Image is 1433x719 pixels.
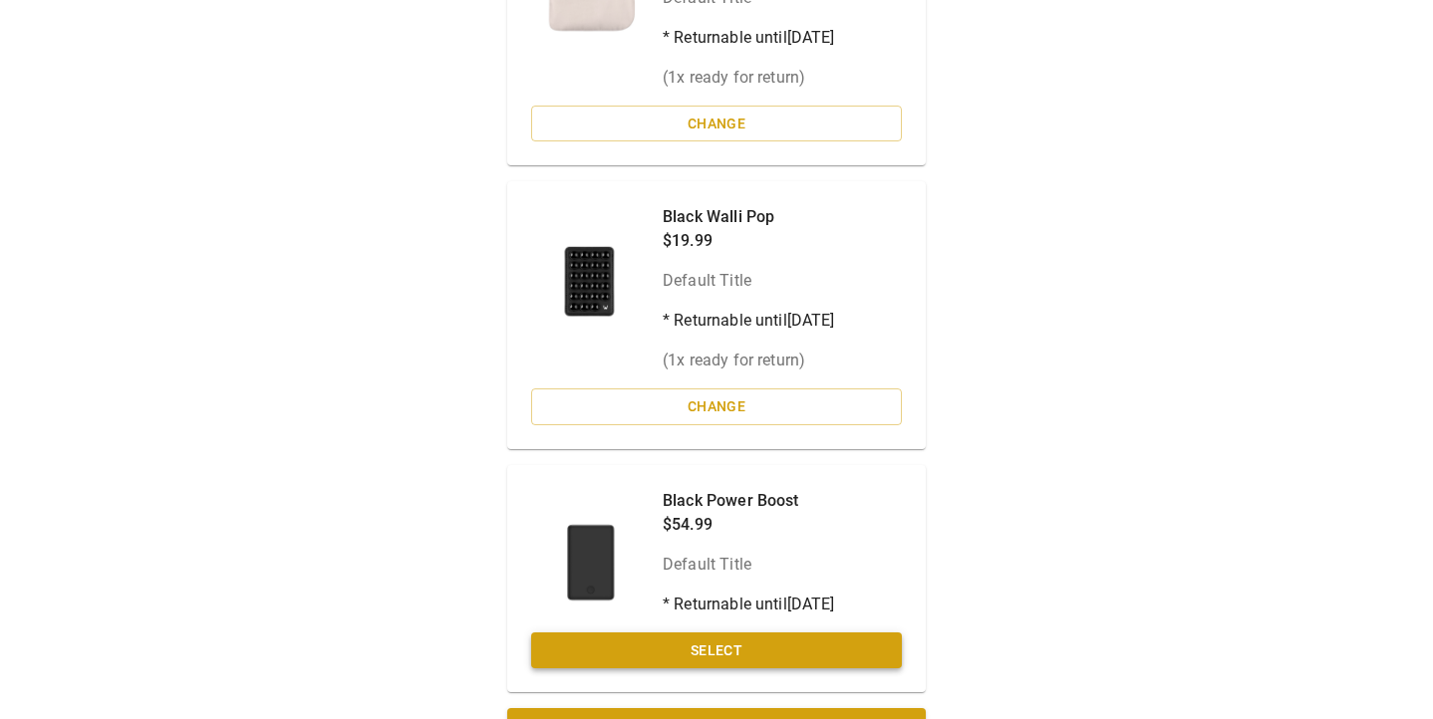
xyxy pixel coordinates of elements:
[531,106,902,142] button: Change
[663,269,835,293] p: Default Title
[663,593,835,616] p: * Returnable until [DATE]
[663,553,835,577] p: Default Title
[663,309,835,333] p: * Returnable until [DATE]
[663,205,835,229] p: Black Walli Pop
[663,229,835,253] p: $19.99
[663,349,835,372] p: ( 1 x ready for return)
[663,66,860,90] p: ( 1 x ready for return)
[663,513,835,537] p: $54.99
[531,632,902,669] button: Select
[663,26,860,50] p: * Returnable until [DATE]
[663,489,835,513] p: Black Power Boost
[531,388,902,425] button: Change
